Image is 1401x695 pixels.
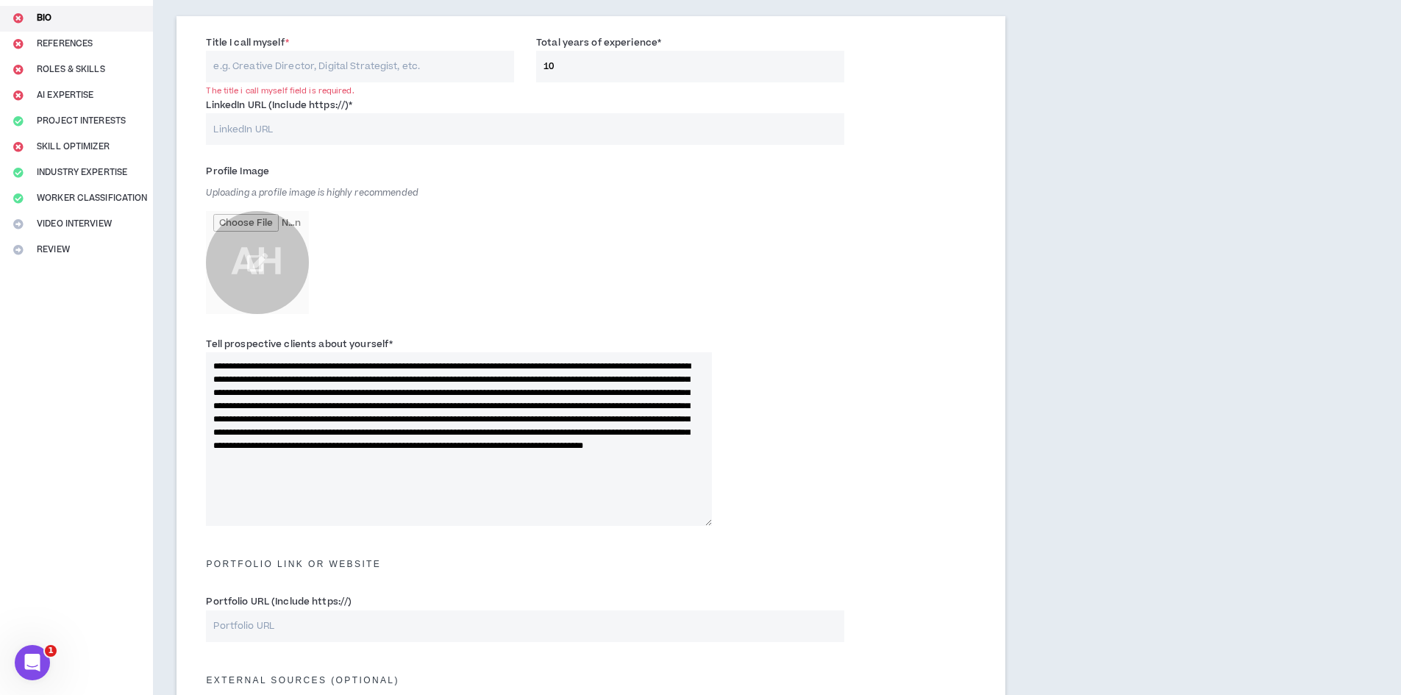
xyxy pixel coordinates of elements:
[206,113,844,145] input: LinkedIn URL
[206,85,514,96] div: The title i call myself field is required.
[15,645,50,680] iframe: Intercom live chat
[536,31,661,54] label: Total years of experience
[536,51,844,82] input: Years
[45,645,57,657] span: 1
[206,187,418,199] span: Uploading a profile image is highly recommended
[206,332,393,356] label: Tell prospective clients about yourself
[195,559,987,569] h5: Portfolio Link or Website
[195,675,987,685] h5: External Sources (optional)
[206,31,288,54] label: Title I call myself
[206,51,514,82] input: e.g. Creative Director, Digital Strategist, etc.
[206,93,352,117] label: LinkedIn URL (Include https://)
[206,610,844,642] input: Portfolio URL
[206,160,269,183] label: Profile Image
[206,590,352,613] label: Portfolio URL (Include https://)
